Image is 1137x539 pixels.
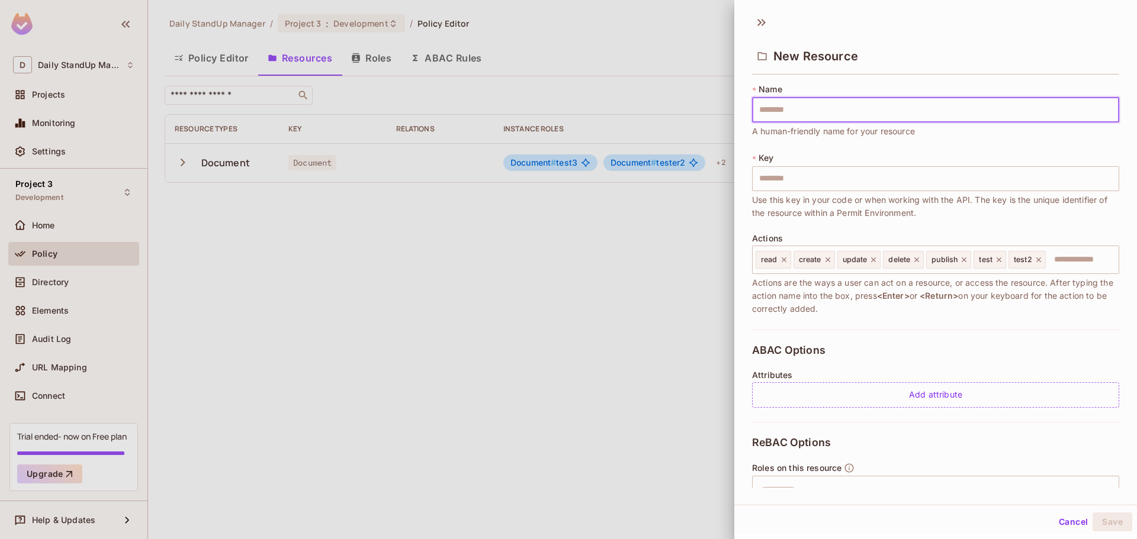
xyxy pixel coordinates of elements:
span: create [799,255,821,264]
span: <Return> [920,291,958,301]
div: publish [926,251,971,269]
span: test2 [1014,255,1032,264]
div: test [974,251,1006,269]
span: <Enter> [877,291,910,301]
span: Actions [752,234,783,243]
button: Save [1093,512,1132,531]
span: A human-friendly name for your resource [752,125,915,138]
div: create [794,251,835,269]
div: update [837,251,881,269]
div: Add attribute [752,382,1119,408]
span: Attributes [752,370,793,380]
span: Key [759,153,773,163]
div: read [756,251,791,269]
span: Use this key in your code or when working with the API. The key is the unique identifier of the r... [752,193,1119,220]
span: New Resource [773,49,858,63]
span: test [979,255,993,264]
span: update [843,255,868,264]
div: test2 [1008,251,1046,269]
span: Name [759,85,782,94]
div: delete [883,251,924,269]
span: ABAC Options [752,344,826,356]
span: delete [888,255,910,264]
span: read [761,255,778,264]
span: Roles on this resource [752,463,841,473]
span: ReBAC Options [752,437,831,448]
button: Cancel [1054,512,1093,531]
span: publish [932,255,958,264]
span: Actions are the ways a user can act on a resource, or access the resource. After typing the actio... [752,276,1119,315]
